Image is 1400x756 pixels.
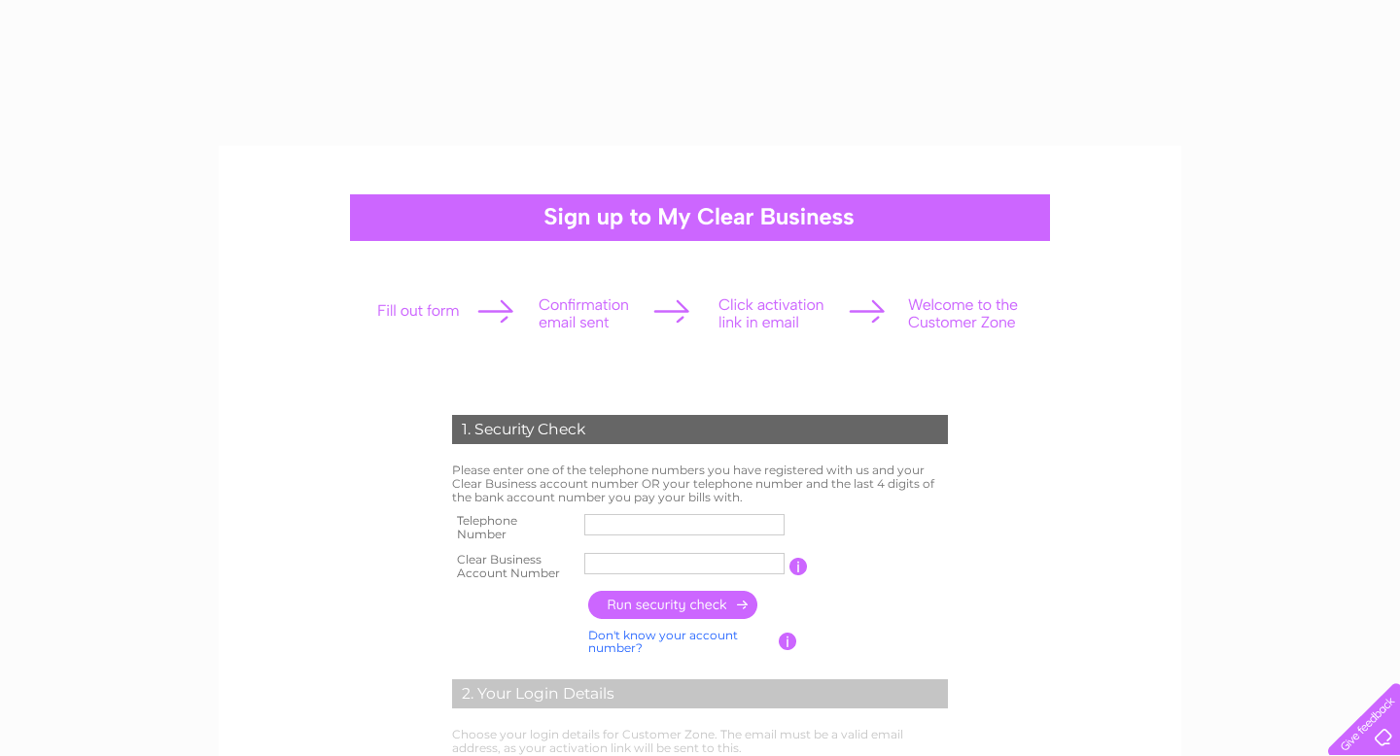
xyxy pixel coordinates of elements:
[447,508,579,547] th: Telephone Number
[452,415,948,444] div: 1. Security Check
[447,547,579,586] th: Clear Business Account Number
[789,558,808,575] input: Information
[588,628,738,656] a: Don't know your account number?
[779,633,797,650] input: Information
[447,459,953,508] td: Please enter one of the telephone numbers you have registered with us and your Clear Business acc...
[452,679,948,708] div: 2. Your Login Details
